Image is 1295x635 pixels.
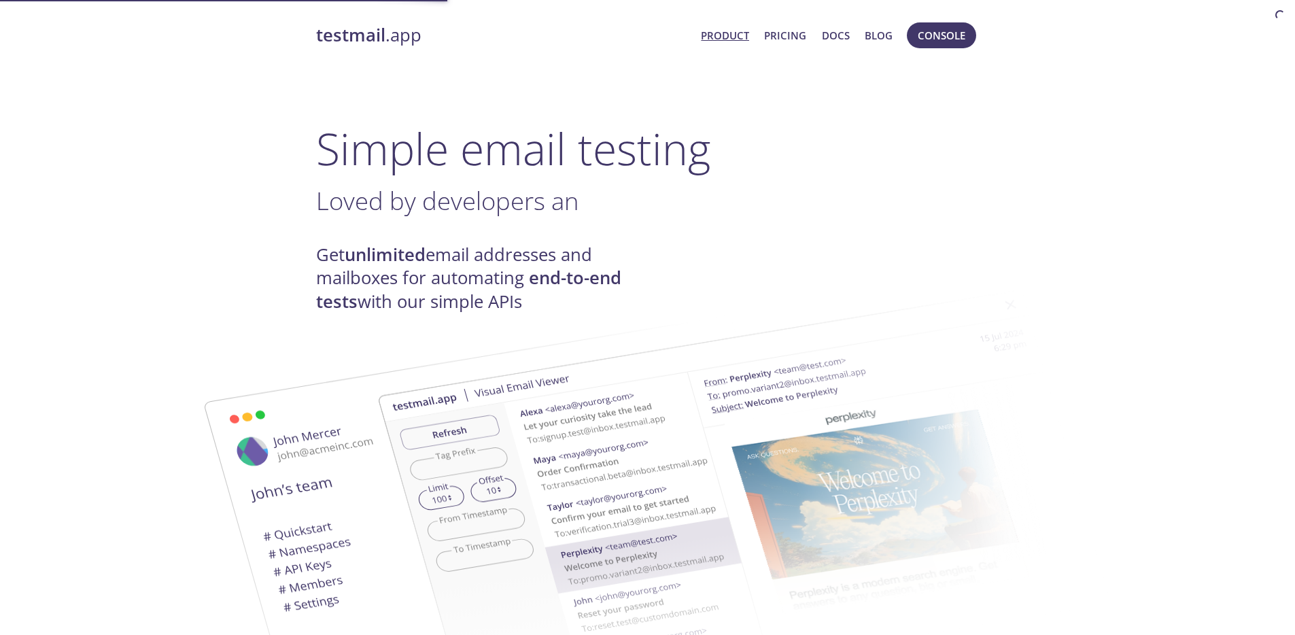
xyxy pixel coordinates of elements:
strong: end-to-end tests [316,266,621,313]
a: Docs [822,27,850,44]
button: Console [907,22,976,48]
a: testmail.app [316,24,691,47]
span: Console [918,27,965,44]
a: Blog [865,27,893,44]
h4: Get email addresses and mailboxes for automating with our simple APIs [316,243,648,313]
strong: unlimited [345,243,426,267]
strong: testmail [316,23,385,47]
span: Loved by developers an [316,184,579,218]
a: Pricing [764,27,806,44]
a: Product [701,27,749,44]
h1: Simple email testing [316,122,980,175]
